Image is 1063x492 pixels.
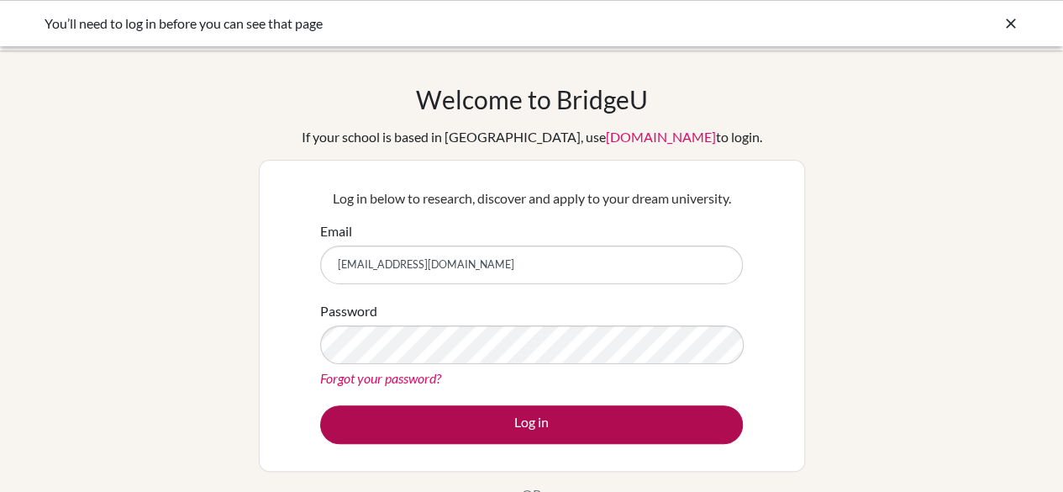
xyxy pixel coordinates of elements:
h1: Welcome to BridgeU [416,84,648,114]
a: Forgot your password? [320,370,441,386]
div: You’ll need to log in before you can see that page [45,13,767,34]
label: Email [320,221,352,241]
p: Log in below to research, discover and apply to your dream university. [320,188,743,209]
button: Log in [320,405,743,444]
div: If your school is based in [GEOGRAPHIC_DATA], use to login. [302,127,762,147]
label: Password [320,301,377,321]
a: [DOMAIN_NAME] [606,129,716,145]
